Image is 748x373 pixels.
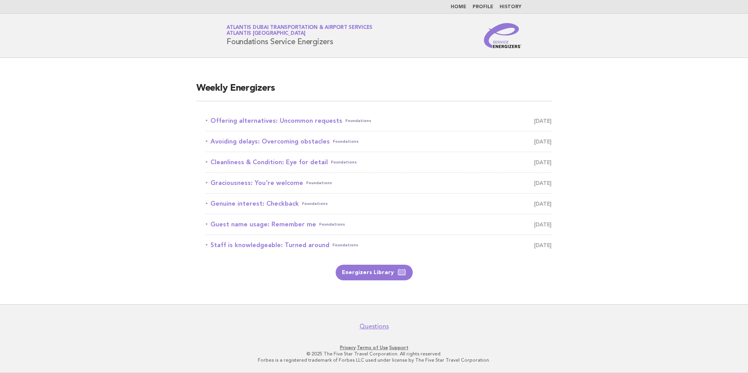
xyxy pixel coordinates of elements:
[534,198,552,209] span: [DATE]
[206,115,552,126] a: Offering alternatives: Uncommon requestsFoundations [DATE]
[227,25,372,36] a: Atlantis Dubai Transportation & Airport ServicesAtlantis [GEOGRAPHIC_DATA]
[340,345,356,350] a: Privacy
[534,115,552,126] span: [DATE]
[336,265,413,280] a: Energizers Library
[345,115,371,126] span: Foundations
[333,136,359,147] span: Foundations
[206,136,552,147] a: Avoiding delays: Overcoming obstaclesFoundations [DATE]
[451,5,466,9] a: Home
[135,357,613,363] p: Forbes is a registered trademark of Forbes LLC used under license by The Five Star Travel Corpora...
[500,5,521,9] a: History
[484,23,521,48] img: Service Energizers
[206,178,552,188] a: Graciousness: You're welcomeFoundations [DATE]
[206,219,552,230] a: Guest name usage: Remember meFoundations [DATE]
[534,240,552,251] span: [DATE]
[357,345,388,350] a: Terms of Use
[306,178,332,188] span: Foundations
[333,240,358,251] span: Foundations
[360,323,389,330] a: Questions
[389,345,408,350] a: Support
[196,82,552,101] h2: Weekly Energizers
[331,157,357,168] span: Foundations
[319,219,345,230] span: Foundations
[473,5,493,9] a: Profile
[135,344,613,351] p: · ·
[534,178,552,188] span: [DATE]
[206,240,552,251] a: Staff is knowledgeable: Turned aroundFoundations [DATE]
[206,198,552,209] a: Genuine interest: CheckbackFoundations [DATE]
[227,25,372,46] h1: Foundations Service Energizers
[534,157,552,168] span: [DATE]
[135,351,613,357] p: © 2025 The Five Star Travel Corporation. All rights reserved.
[227,31,306,36] span: Atlantis [GEOGRAPHIC_DATA]
[534,219,552,230] span: [DATE]
[534,136,552,147] span: [DATE]
[302,198,328,209] span: Foundations
[206,157,552,168] a: Cleanliness & Condition: Eye for detailFoundations [DATE]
